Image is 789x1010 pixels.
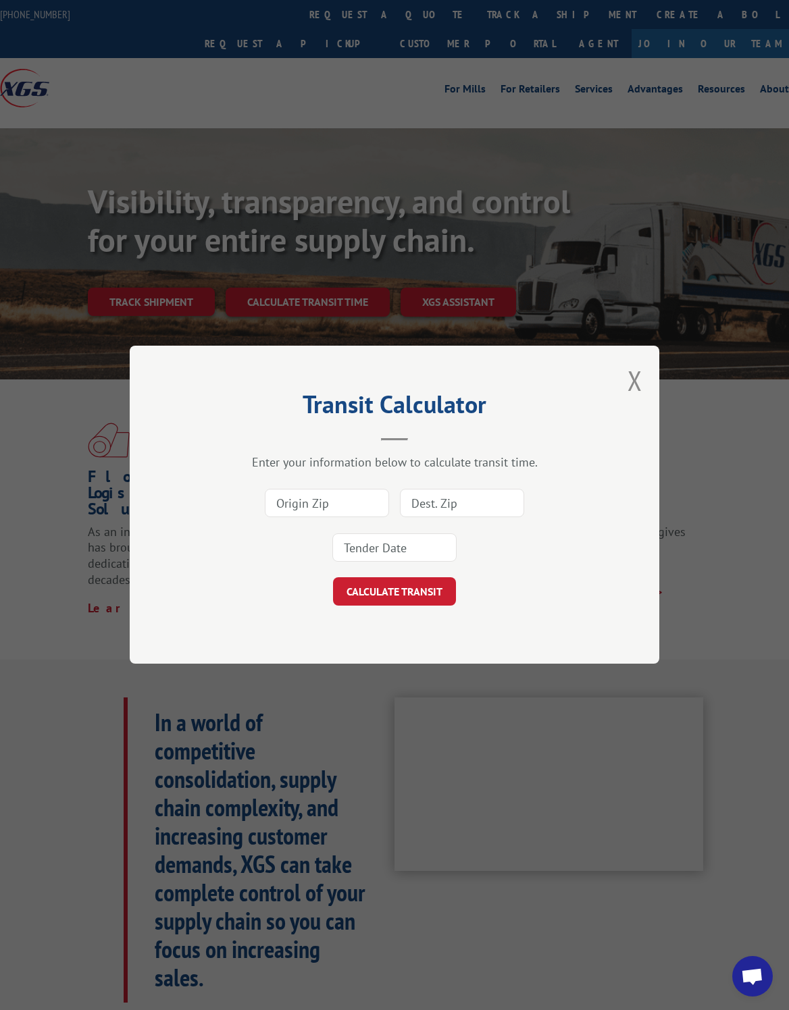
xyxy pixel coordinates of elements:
h2: Transit Calculator [197,395,592,421]
input: Tender Date [332,534,457,562]
input: Dest. Zip [400,489,524,518]
input: Origin Zip [265,489,389,518]
button: CALCULATE TRANSIT [333,578,456,606]
div: Enter your information below to calculate transit time. [197,455,592,471]
div: Open chat [732,956,773,996]
button: Close modal [628,363,642,398]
